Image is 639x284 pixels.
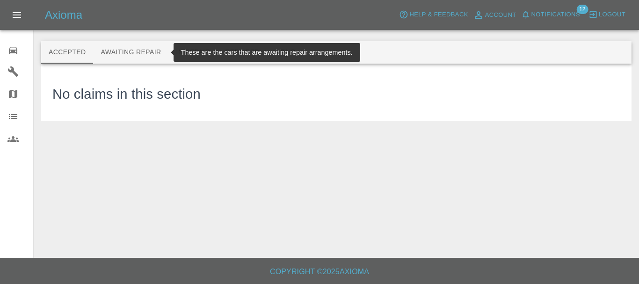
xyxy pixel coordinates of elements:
[409,9,468,20] span: Help & Feedback
[93,41,168,64] button: Awaiting Repair
[52,84,201,105] h3: No claims in this section
[576,5,588,14] span: 12
[586,7,628,22] button: Logout
[267,41,309,64] button: Paid
[531,9,580,20] span: Notifications
[218,41,267,64] button: Repaired
[397,7,470,22] button: Help & Feedback
[7,265,632,278] h6: Copyright © 2025 Axioma
[45,7,82,22] h5: Axioma
[6,4,28,26] button: Open drawer
[169,41,218,64] button: In Repair
[471,7,519,22] a: Account
[599,9,625,20] span: Logout
[519,7,582,22] button: Notifications
[41,41,93,64] button: Accepted
[485,10,516,21] span: Account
